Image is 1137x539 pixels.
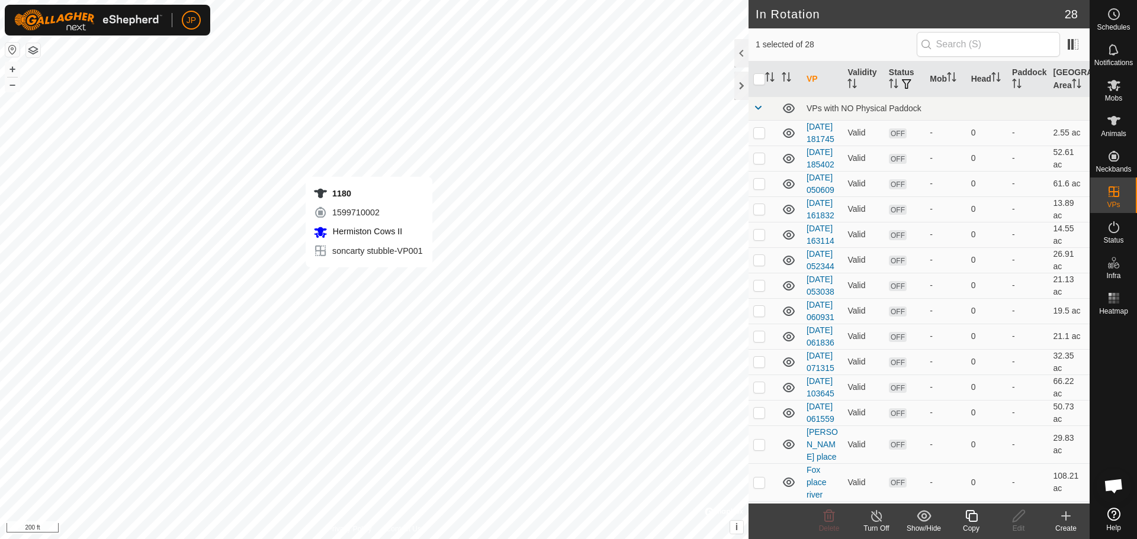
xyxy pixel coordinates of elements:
td: 26.91 ac [1049,247,1090,273]
td: 2.55 ac [1049,120,1090,146]
td: 21.1 ac [1049,324,1090,349]
td: Valid [843,273,884,298]
button: i [730,521,743,534]
td: 14.55 ac [1049,222,1090,247]
span: OFF [889,477,907,488]
div: - [930,152,961,164]
span: OFF [889,306,907,317]
a: Privacy Policy [327,524,372,534]
span: 1 selected of 28 [756,38,917,51]
td: 21.13 ac [1049,273,1090,298]
span: OFF [889,256,907,266]
span: Help [1106,524,1121,531]
span: Status [1103,237,1123,244]
div: soncarty stubble-VP001 [313,244,423,258]
a: [DATE] 163114 [807,224,834,246]
a: [DATE] 061836 [807,325,834,347]
td: Valid [843,298,884,324]
div: - [930,381,961,393]
td: 108.21 ac [1049,463,1090,501]
span: Schedules [1097,24,1130,31]
td: 0 [966,324,1007,349]
p-sorticon: Activate to sort [847,80,857,90]
td: Valid [843,425,884,463]
td: - [1007,349,1048,375]
th: Mob [925,62,966,97]
td: 0 [966,146,1007,171]
span: VPs [1107,201,1120,208]
p-sorticon: Activate to sort [991,74,1001,83]
td: 0 [966,463,1007,501]
td: Valid [843,146,884,171]
a: [DATE] 161832 [807,198,834,220]
td: 0 [966,247,1007,273]
div: Copy [947,523,995,534]
a: [PERSON_NAME] place [807,427,838,461]
td: - [1007,247,1048,273]
td: 0 [966,298,1007,324]
td: 0 [966,120,1007,146]
p-sorticon: Activate to sort [889,80,898,90]
td: 0 [966,349,1007,375]
div: 1599710002 [313,205,423,220]
td: 19.5 ac [1049,298,1090,324]
span: OFF [889,332,907,342]
span: Neckbands [1096,166,1131,173]
div: - [930,254,961,266]
td: Valid [843,120,884,146]
span: OFF [889,128,907,138]
a: [DATE] 052344 [807,249,834,271]
div: Create [1042,523,1090,534]
td: Valid [843,400,884,425]
td: 66.22 ac [1049,375,1090,400]
div: Edit [995,523,1042,534]
span: Hermiston Cows II [330,227,402,236]
div: - [930,330,961,343]
div: Turn Off [853,523,900,534]
a: [DATE] 071315 [807,351,834,373]
td: Valid [843,247,884,273]
span: Infra [1106,272,1120,279]
td: - [1007,222,1048,247]
td: - [1007,273,1048,298]
td: - [1007,463,1048,501]
td: - [1007,400,1048,425]
div: - [930,356,961,368]
a: [DATE] 061559 [807,402,834,424]
td: 29.83 ac [1049,425,1090,463]
td: Valid [843,463,884,501]
a: [DATE] 181745 [807,122,834,144]
span: Notifications [1094,59,1133,66]
p-sorticon: Activate to sort [782,74,791,83]
td: 50.73 ac [1049,400,1090,425]
span: OFF [889,383,907,393]
th: VP [802,62,843,97]
td: - [1007,375,1048,400]
td: - [1007,324,1048,349]
span: Animals [1101,130,1126,137]
span: OFF [889,281,907,291]
th: Validity [843,62,884,97]
td: - [1007,298,1048,324]
h2: In Rotation [756,7,1065,21]
span: OFF [889,205,907,215]
th: Head [966,62,1007,97]
p-sorticon: Activate to sort [765,74,775,83]
div: 1180 [313,186,423,201]
button: – [5,78,20,92]
span: OFF [889,179,907,189]
td: 0 [966,222,1007,247]
button: Reset Map [5,43,20,57]
div: - [930,476,961,489]
td: Valid [843,324,884,349]
div: - [930,228,961,241]
input: Search (S) [917,32,1060,57]
div: - [930,279,961,292]
p-sorticon: Activate to sort [1072,80,1081,90]
span: Heatmap [1099,308,1128,315]
td: 32.35 ac [1049,349,1090,375]
td: 0 [966,400,1007,425]
td: - [1007,120,1048,146]
span: OFF [889,154,907,164]
td: 13.89 ac [1049,196,1090,222]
